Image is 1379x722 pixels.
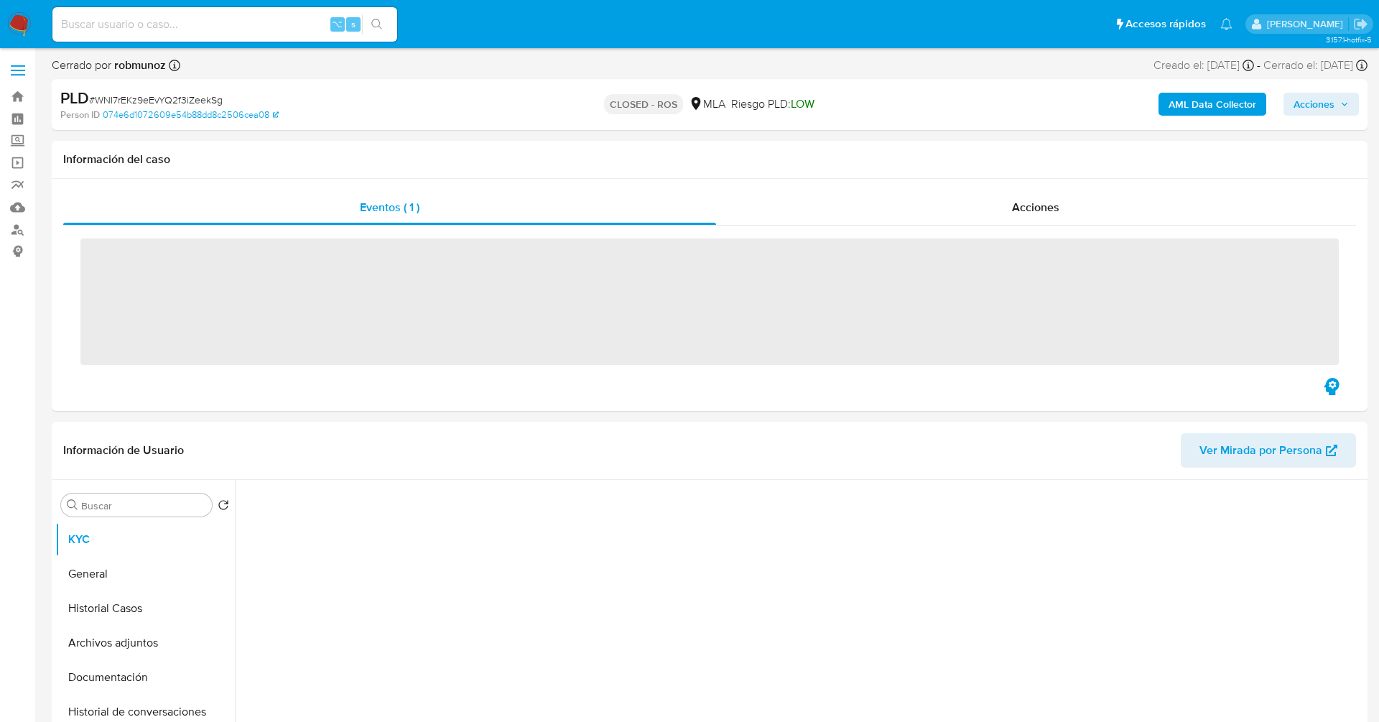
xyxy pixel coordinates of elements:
[89,93,223,107] span: # WNI7rEKz9eEvYQ2f3iZeekSg
[731,96,814,112] span: Riesgo PLD:
[67,499,78,511] button: Buscar
[1159,93,1266,116] button: AML Data Collector
[103,108,279,121] a: 074e6d1072609e54b88dd8c2506cea08
[1181,433,1356,468] button: Ver Mirada por Persona
[1169,93,1256,116] b: AML Data Collector
[1257,57,1260,73] span: -
[791,96,814,112] span: LOW
[60,108,100,121] b: Person ID
[55,522,235,557] button: KYC
[1294,93,1334,116] span: Acciones
[1267,17,1348,31] p: jessica.fukman@mercadolibre.com
[689,96,725,112] div: MLA
[351,17,356,31] span: s
[81,499,206,512] input: Buscar
[52,57,166,73] span: Cerrado por
[63,443,184,458] h1: Información de Usuario
[360,199,419,216] span: Eventos ( 1 )
[55,557,235,591] button: General
[604,94,683,114] p: CLOSED - ROS
[52,15,397,34] input: Buscar usuario o caso...
[362,14,391,34] button: search-icon
[1263,57,1368,73] div: Cerrado el: [DATE]
[1153,57,1254,73] div: Creado el: [DATE]
[111,57,166,73] b: robmunoz
[80,239,1339,365] span: ‌
[1125,17,1206,32] span: Accesos rápidos
[1353,17,1368,32] a: Salir
[332,17,343,31] span: ⌥
[1220,18,1232,30] a: Notificaciones
[60,86,89,109] b: PLD
[55,660,235,695] button: Documentación
[55,591,235,626] button: Historial Casos
[218,499,229,515] button: Volver al orden por defecto
[55,626,235,660] button: Archivos adjuntos
[1283,93,1359,116] button: Acciones
[63,152,1356,167] h1: Información del caso
[1199,433,1322,468] span: Ver Mirada por Persona
[1012,199,1059,216] span: Acciones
